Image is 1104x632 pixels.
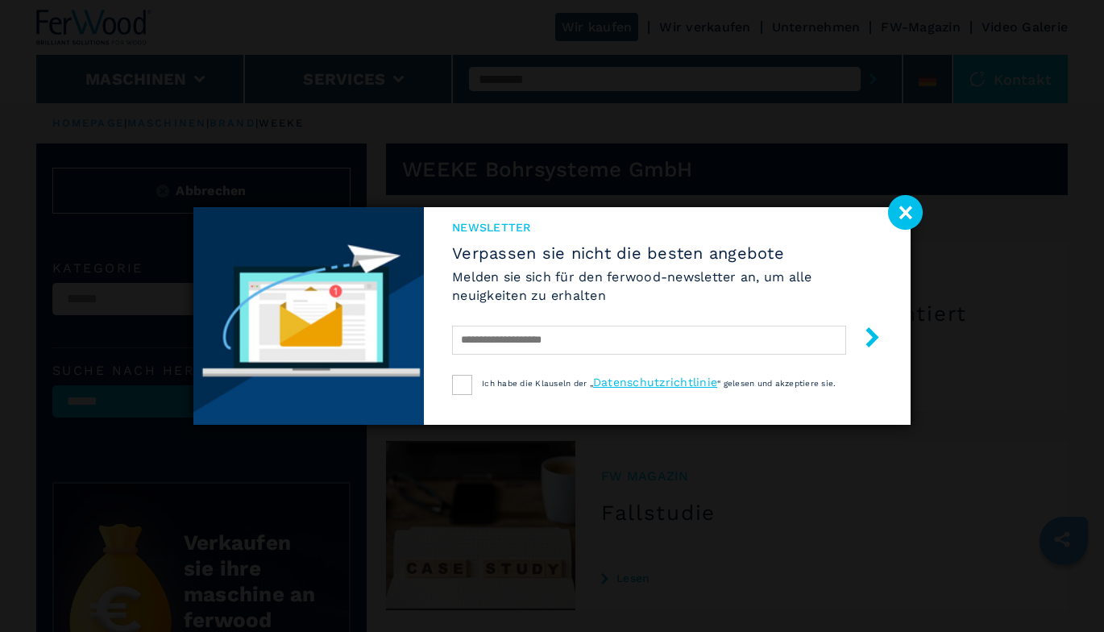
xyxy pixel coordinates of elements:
span: “ gelesen und akzeptiere sie. [717,379,836,388]
span: Ich habe die Klauseln der „ [482,379,593,388]
img: Newsletter image [193,207,424,425]
a: Datenschutzrichtlinie [593,376,717,389]
span: Newsletter [452,219,882,235]
button: submit-button [846,321,882,359]
span: Verpassen sie nicht die besten angebote [452,243,882,263]
h6: Melden sie sich für den ferwood-newsletter an, um alle neuigkeiten zu erhalten [452,268,882,305]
